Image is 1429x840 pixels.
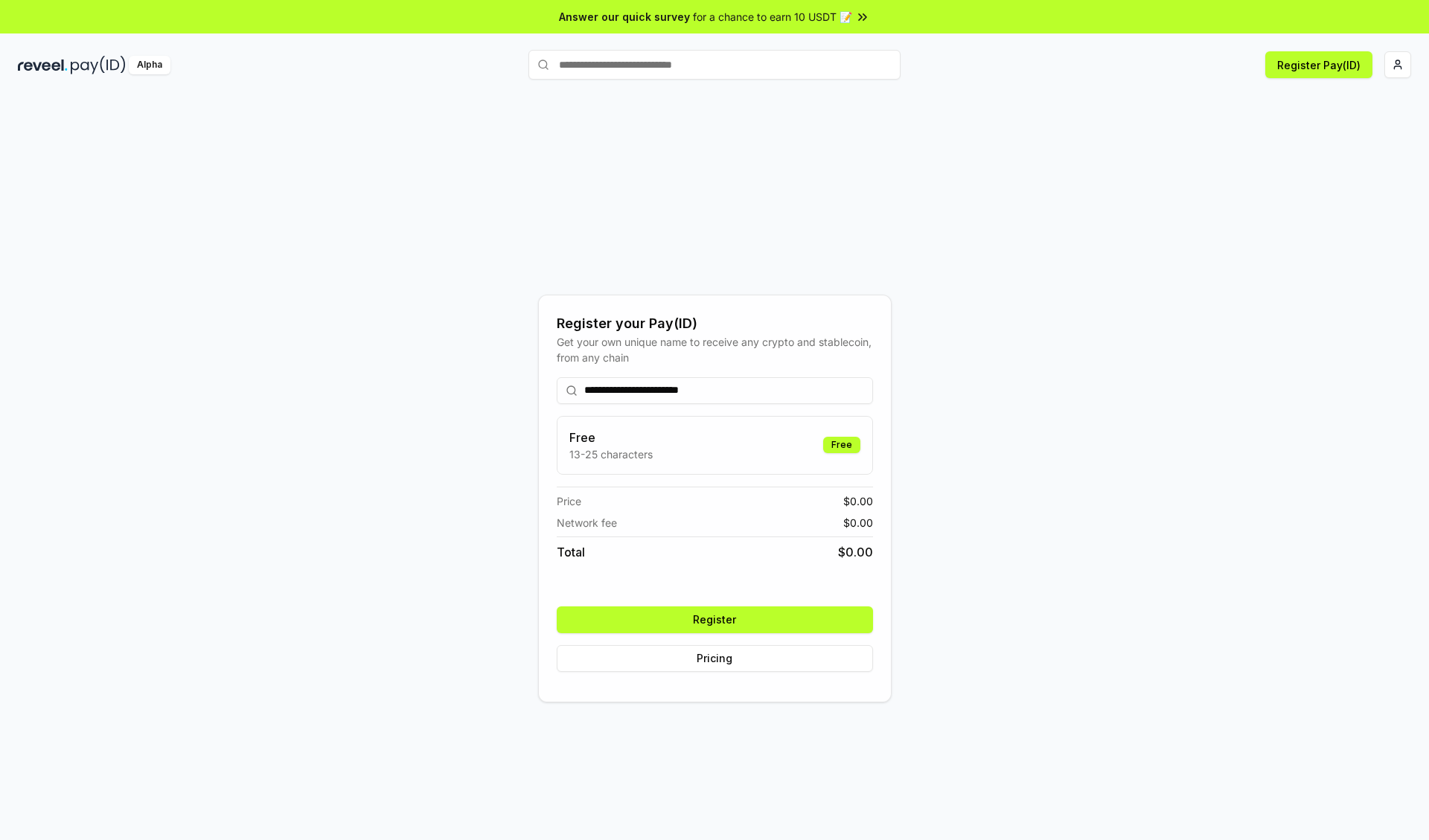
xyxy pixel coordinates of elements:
[838,543,873,561] span: $ 0.00
[693,9,852,25] span: for a chance to earn 10 USDT 📝
[71,56,126,74] img: pay_id
[557,493,581,509] span: Price
[569,446,653,462] p: 13-25 characters
[129,56,170,74] div: Alpha
[18,56,68,74] img: reveel_dark
[557,543,585,561] span: Total
[843,515,873,530] span: $ 0.00
[557,313,873,334] div: Register your Pay(ID)
[559,9,690,25] span: Answer our quick survey
[1265,51,1372,78] button: Register Pay(ID)
[843,493,873,509] span: $ 0.00
[557,515,617,530] span: Network fee
[557,645,873,672] button: Pricing
[823,437,860,453] div: Free
[557,334,873,365] div: Get your own unique name to receive any crypto and stablecoin, from any chain
[569,429,653,446] h3: Free
[557,606,873,633] button: Register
